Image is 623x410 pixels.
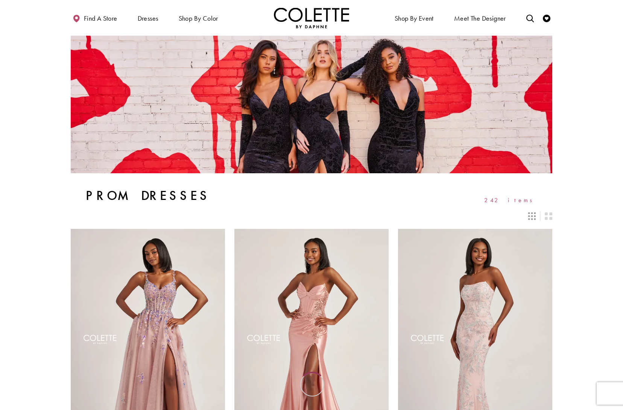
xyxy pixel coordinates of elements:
span: Shop By Event [395,15,434,22]
span: Switch layout to 2 columns [545,212,552,220]
a: Meet the designer [452,8,508,28]
span: Dresses [138,15,158,22]
span: Meet the designer [454,15,506,22]
h1: Prom Dresses [86,188,210,203]
a: Check Wishlist [541,8,552,28]
div: Layout Controls [66,208,557,224]
span: 242 items [484,197,537,203]
span: Dresses [136,8,160,28]
span: Shop by color [177,8,220,28]
span: Shop By Event [393,8,436,28]
span: Switch layout to 3 columns [528,212,536,220]
a: Toggle search [524,8,536,28]
a: Visit Home Page [274,8,349,28]
span: Shop by color [179,15,218,22]
a: Find a store [71,8,119,28]
span: Find a store [84,15,117,22]
img: Colette by Daphne [274,8,349,28]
